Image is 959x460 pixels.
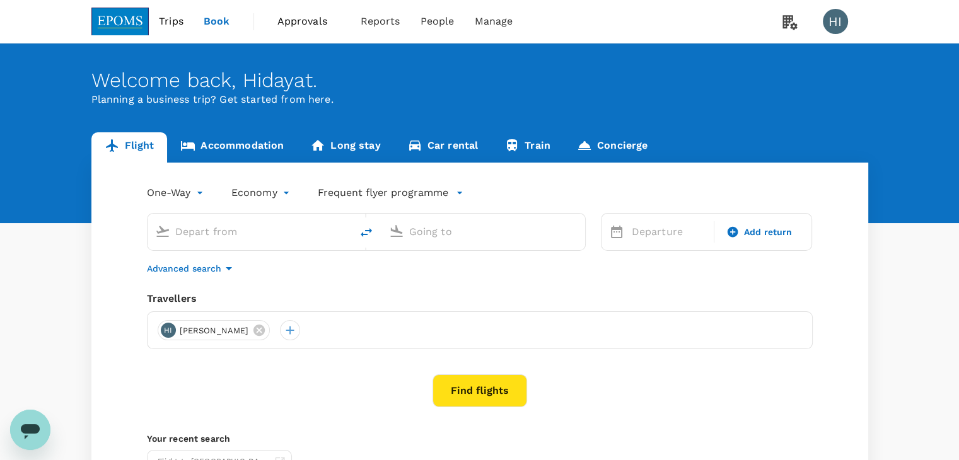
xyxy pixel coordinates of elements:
div: One-Way [147,183,206,203]
div: HI [823,9,848,34]
button: Open [576,230,579,233]
span: Trips [159,14,183,29]
input: Depart from [175,222,325,241]
button: Find flights [433,374,527,407]
iframe: Button to launch messaging window [10,410,50,450]
button: delete [351,217,381,248]
div: Travellers [147,291,813,306]
div: HI [161,323,176,338]
p: Planning a business trip? Get started from here. [91,92,868,107]
a: Train [491,132,564,163]
p: Departure [632,224,706,239]
span: Book [204,14,230,29]
img: EPOMS SDN BHD [91,8,149,35]
button: Advanced search [147,261,236,276]
a: Long stay [297,132,393,163]
a: Accommodation [167,132,297,163]
button: Frequent flyer programme [318,185,463,200]
span: People [421,14,455,29]
span: [PERSON_NAME] [172,325,257,337]
span: Approvals [277,14,340,29]
div: Welcome back , Hidayat . [91,69,868,92]
div: Economy [231,183,293,203]
button: Open [342,230,345,233]
a: Flight [91,132,168,163]
span: Add return [744,226,793,239]
input: Going to [409,222,559,241]
a: Car rental [394,132,492,163]
p: Frequent flyer programme [318,185,448,200]
p: Advanced search [147,262,221,275]
a: Concierge [564,132,661,163]
span: Manage [474,14,513,29]
p: Your recent search [147,432,813,445]
div: HI[PERSON_NAME] [158,320,270,340]
span: Reports [361,14,400,29]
